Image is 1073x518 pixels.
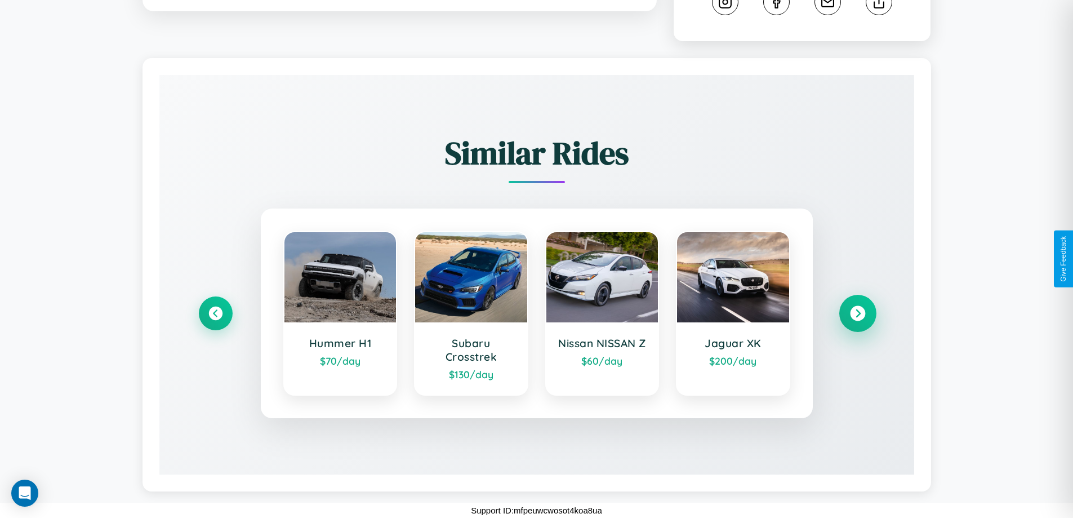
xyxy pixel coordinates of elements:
div: Give Feedback [1059,236,1067,282]
h2: Similar Rides [199,131,875,175]
div: $ 70 /day [296,355,385,367]
div: $ 200 /day [688,355,778,367]
div: $ 60 /day [558,355,647,367]
h3: Nissan NISSAN Z [558,337,647,350]
h3: Subaru Crosstrek [426,337,516,364]
p: Support ID: mfpeuwcwosot4koa8ua [471,503,602,518]
a: Nissan NISSAN Z$60/day [545,231,660,396]
div: $ 130 /day [426,368,516,380]
h3: Jaguar XK [688,337,778,350]
a: Jaguar XK$200/day [676,231,790,396]
a: Hummer H1$70/day [283,231,398,396]
h3: Hummer H1 [296,337,385,350]
a: Subaru Crosstrek$130/day [414,231,528,396]
div: Open Intercom Messenger [11,480,38,507]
